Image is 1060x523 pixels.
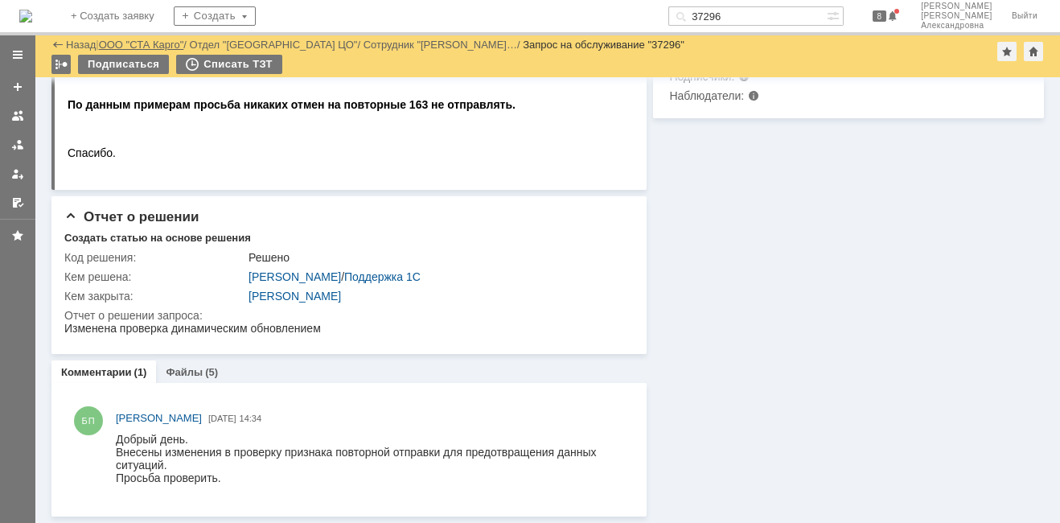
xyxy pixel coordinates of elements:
[210,311,405,324] i: 163-202502170132501000023820.xml
[252,202,447,215] i: 163-202502170132491000023773.xml
[205,366,218,378] div: (5)
[217,287,260,300] span: ACTION
[19,10,32,23] img: logo
[208,414,236,423] span: [DATE]
[921,21,992,31] span: Александровна
[174,6,256,26] div: Создать
[5,161,31,187] a: Мои заявки
[99,39,190,51] div: /
[5,132,31,158] a: Заявки в моей ответственности
[5,103,31,129] a: Заявки на командах
[64,251,245,264] div: Код решения:
[266,287,274,300] span: N
[260,287,266,300] span: >
[249,270,625,283] div: /
[7,226,400,239] span: это же время [DATE] 13:32:53 163-202502170132511000023866.xml с тегом
[64,309,628,322] div: Отчет о решении запроса:
[64,290,245,303] div: Кем закрыта:
[249,251,625,264] div: Решено
[99,39,184,51] a: ООО "СТА Карго"
[211,287,217,300] span: <
[499,311,511,324] span: N.
[116,412,202,424] span: [PERSON_NAME]
[485,202,491,215] span: <
[400,226,406,239] span: <
[8,311,443,324] span: отом [DATE] так же повторно поступил с тегом
[116,410,202,426] a: [PERSON_NAME]
[249,270,341,283] a: [PERSON_NAME]
[166,366,203,378] a: Файлы
[66,39,96,51] a: Назад
[61,366,132,378] a: Комментарии
[1024,42,1043,61] div: Сделать домашней страницей
[51,55,71,74] div: Работа с массовостью
[344,270,421,283] a: Поддержка 1С
[8,202,485,215] span: осле [DATE] 13:32:53 еще раз от Вас поступил с тегом
[142,165,294,178] b: WXX-3150720-1YAR310KWB
[364,39,524,51] div: /
[873,10,887,22] span: 8
[96,38,98,50] div: |
[534,202,540,215] span: >
[364,39,517,51] a: Сотрудник "[PERSON_NAME]…
[233,274,385,287] b: WXX-3164957-YAR_OTVETH
[64,270,245,283] div: Кем решена:
[491,202,534,215] span: ACTION
[443,311,450,324] span: <
[997,42,1017,61] div: Добавить в избранное
[450,311,493,324] span: ACTION
[190,39,358,51] a: Отдел "[GEOGRAPHIC_DATA] ЦО"
[211,178,217,191] span: <
[260,178,266,191] span: >
[64,209,199,224] span: Отчет о решении
[449,226,455,239] span: >
[64,232,251,245] div: Создать статью на основе решения
[669,89,831,102] div: Наблюдатели:
[134,366,147,378] div: (1)
[921,2,992,11] span: [PERSON_NAME]
[19,10,32,23] a: Перейти на домашнюю страницу
[523,39,684,51] div: Запрос на обслуживание "37296"
[217,178,260,191] span: ACTION
[266,178,277,191] span: N,
[249,290,341,303] a: [PERSON_NAME]
[540,202,548,215] span: N
[827,7,843,23] span: Расширенный поиск
[406,226,449,239] span: ACTION
[455,226,466,239] span: U.
[5,74,31,100] a: Создать заявку
[190,39,364,51] div: /
[921,11,992,21] span: [PERSON_NAME]
[493,311,499,324] span: >
[240,414,262,423] span: 14:34
[5,190,31,216] a: Мои согласования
